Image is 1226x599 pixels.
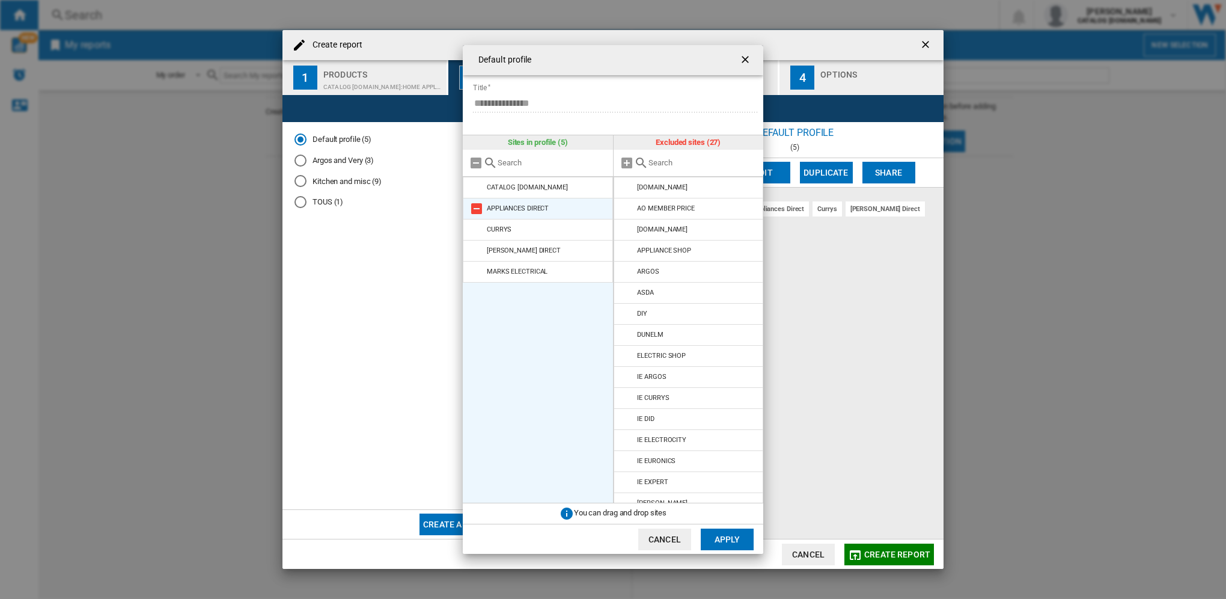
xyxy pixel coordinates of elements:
[472,54,532,66] h4: Default profile
[574,509,666,518] span: You can drag and drop sites
[638,529,691,550] button: Cancel
[637,204,695,212] div: AO MEMBER PRICE
[637,478,668,486] div: IE EXPERT
[637,415,654,423] div: IE DID
[620,156,634,170] md-icon: Add all
[637,247,691,254] div: APPLIANCE SHOP
[637,394,669,402] div: IE CURRYS
[469,156,483,170] md-icon: Remove all
[498,158,607,167] input: Search
[637,499,688,507] div: [PERSON_NAME]
[637,352,686,360] div: ELECTRIC SHOP
[637,226,688,233] div: [DOMAIN_NAME]
[648,158,758,167] input: Search
[487,268,547,275] div: MARKS ELECTRICAL
[734,48,758,72] button: getI18NText('BUTTONS.CLOSE_DIALOG')
[637,268,659,275] div: ARGOS
[487,226,511,233] div: CURRYS
[463,135,613,150] div: Sites in profile (5)
[614,135,764,150] div: Excluded sites (27)
[487,247,561,254] div: [PERSON_NAME] DIRECT
[701,529,754,550] button: Apply
[637,183,688,191] div: [DOMAIN_NAME]
[637,331,663,339] div: DUNELM
[637,310,647,318] div: DIY
[637,373,666,381] div: IE ARGOS
[637,289,654,296] div: ASDA
[487,204,549,212] div: APPLIANCES DIRECT
[739,54,754,68] ng-md-icon: getI18NText('BUTTONS.CLOSE_DIALOG')
[637,436,686,444] div: IE ELECTROCITY
[637,457,676,465] div: IE EURONICS
[487,183,568,191] div: CATALOG [DOMAIN_NAME]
